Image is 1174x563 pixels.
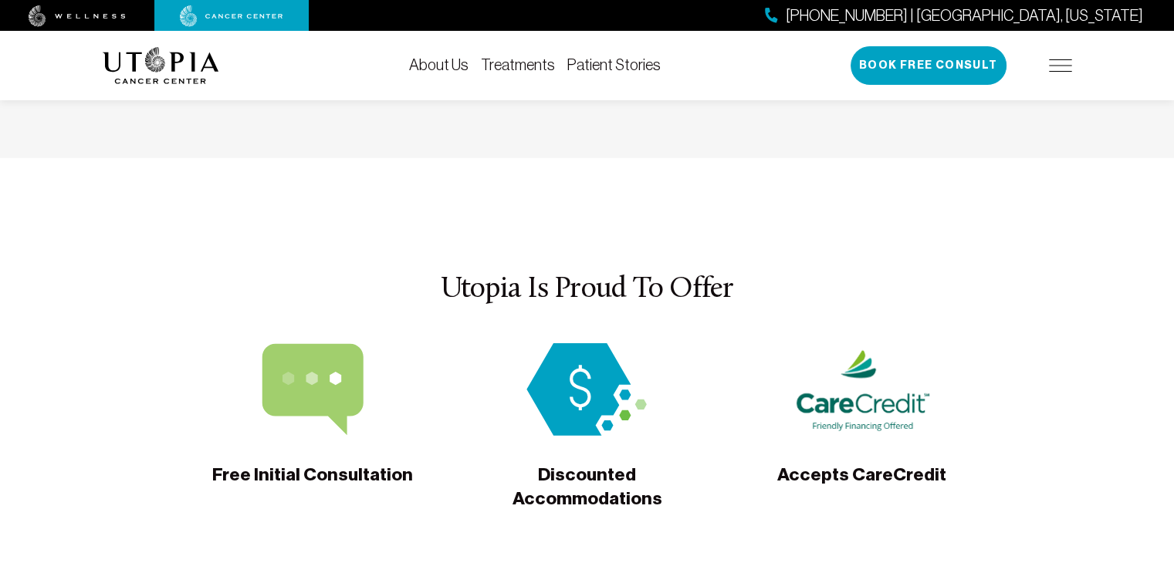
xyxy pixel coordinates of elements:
span: Accepts CareCredit [777,463,946,509]
img: wellness [29,5,126,27]
a: [PHONE_NUMBER] | [GEOGRAPHIC_DATA], [US_STATE] [765,5,1143,27]
h3: Utopia Is Proud To Offer [103,274,1072,306]
a: Treatments [481,56,555,73]
img: cancer center [180,5,283,27]
span: Free Initial Consultation [212,463,413,509]
a: Patient Stories [567,56,661,73]
button: Book Free Consult [851,46,1007,85]
span: Discounted Accommodations [482,463,691,511]
img: Free Initial Consultation [244,343,381,436]
img: logo [103,47,219,84]
span: [PHONE_NUMBER] | [GEOGRAPHIC_DATA], [US_STATE] [786,5,1143,27]
img: Accepts CareCredit [793,343,930,436]
img: icon-hamburger [1049,59,1072,72]
a: About Us [409,56,469,73]
img: Discounted Accommodations [518,343,655,436]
